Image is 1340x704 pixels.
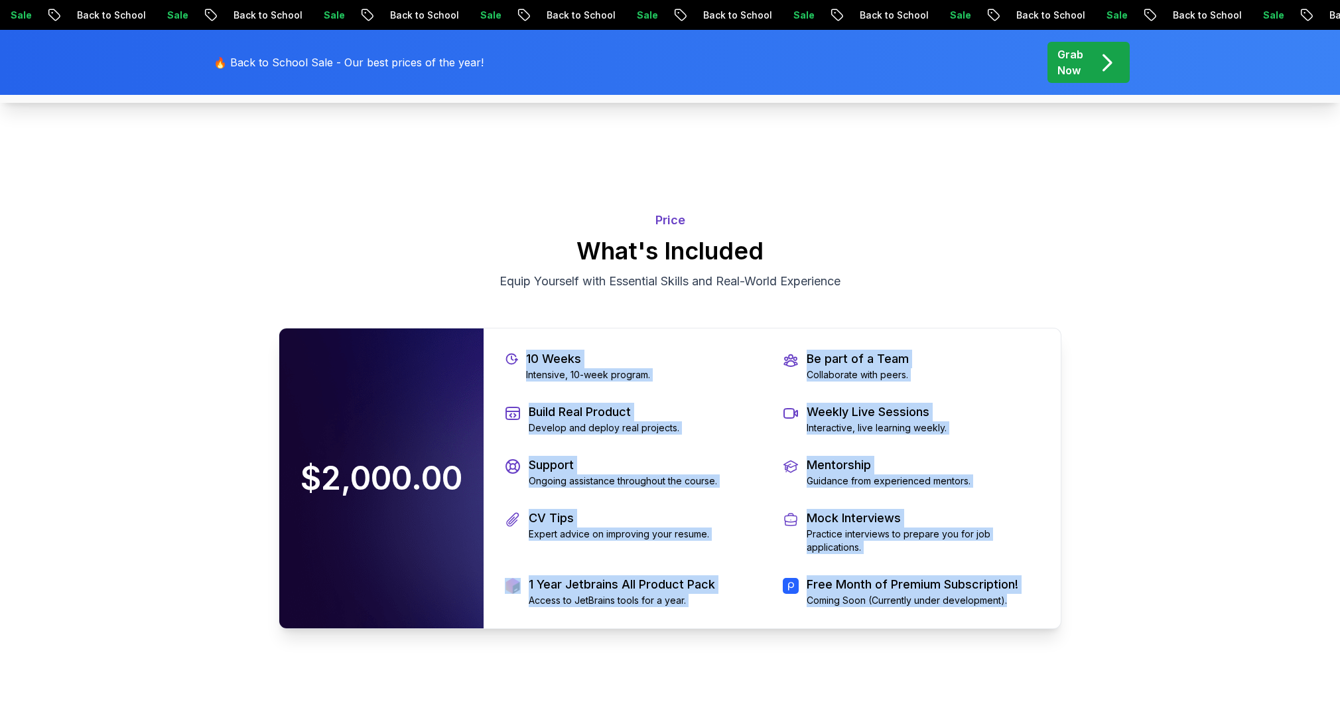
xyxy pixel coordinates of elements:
p: Practice interviews to prepare you for job applications. [807,528,1039,554]
p: Mentorship [807,456,971,474]
p: Back to School [62,9,152,22]
p: Guidance from experienced mentors. [807,474,971,488]
p: Support [529,456,717,474]
p: Back to School [375,9,465,22]
p: Equip Yourself with Essential Skills and Real-World Experience [447,272,893,291]
p: Interactive, live learning weekly. [807,421,947,435]
p: 1 Year Jetbrains All Product Pack [529,575,715,594]
p: Intensive, 10-week program. [526,368,650,382]
p: Back to School [1001,9,1091,22]
p: Be part of a Team [807,350,909,368]
p: Expert advice on improving your resume. [529,528,709,541]
p: Back to School [218,9,308,22]
p: Grab Now [1057,46,1083,78]
p: Price [279,211,1061,230]
p: Sale [935,9,977,22]
p: Back to School [531,9,622,22]
p: $2,000.00 [287,449,476,508]
p: Sale [778,9,821,22]
p: Back to School [844,9,935,22]
p: Weekly Live Sessions [807,403,947,421]
p: Collaborate with peers. [807,368,909,382]
p: Sale [1091,9,1134,22]
p: 🔥 Back to School Sale - Our best prices of the year! [214,54,484,70]
p: Sale [622,9,664,22]
img: jetbrains logo [505,578,521,594]
p: Free Month of Premium Subscription! [807,575,1018,594]
p: Sale [465,9,507,22]
p: Mock Interviews [807,509,1039,528]
p: Back to School [1158,9,1248,22]
p: Ongoing assistance throughout the course. [529,474,717,488]
p: Sale [1248,9,1290,22]
h2: What's Included [279,238,1061,264]
p: Sale [308,9,351,22]
p: Sale [152,9,194,22]
p: Access to JetBrains tools for a year. [529,594,715,607]
p: 10 Weeks [526,350,650,368]
p: CV Tips [529,509,709,528]
p: Develop and deploy real projects. [529,421,679,435]
p: Build Real Product [529,403,679,421]
p: Back to School [688,9,778,22]
p: Coming Soon (Currently under development). [807,594,1018,607]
